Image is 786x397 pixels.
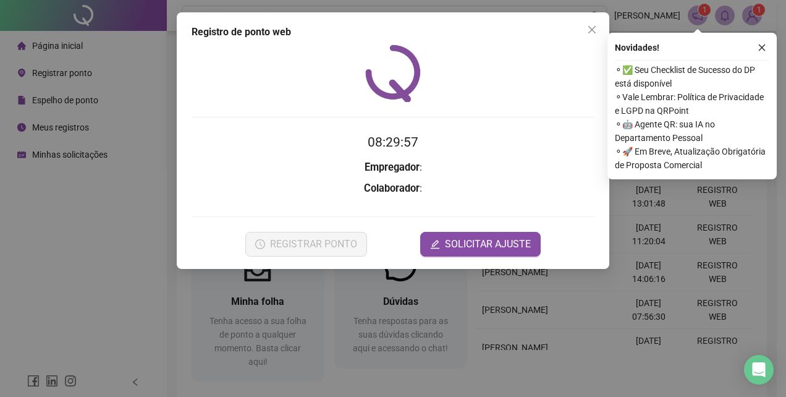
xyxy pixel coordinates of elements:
span: close [758,43,766,52]
strong: Empregador [365,161,420,173]
button: REGISTRAR PONTO [245,232,367,257]
h3: : [192,160,594,176]
span: ⚬ 🚀 Em Breve, Atualização Obrigatória de Proposta Comercial [615,145,769,172]
span: edit [430,239,440,249]
h3: : [192,181,594,197]
button: Close [582,20,602,40]
span: ⚬ ✅ Seu Checklist de Sucesso do DP está disponível [615,63,769,90]
span: close [587,25,597,35]
span: SOLICITAR AJUSTE [445,237,531,252]
img: QRPoint [365,45,421,102]
span: Novidades ! [615,41,659,54]
span: ⚬ 🤖 Agente QR: sua IA no Departamento Pessoal [615,117,769,145]
strong: Colaborador [364,182,420,194]
button: editSOLICITAR AJUSTE [420,232,541,257]
time: 08:29:57 [368,135,418,150]
div: Registro de ponto web [192,25,594,40]
span: ⚬ Vale Lembrar: Política de Privacidade e LGPD na QRPoint [615,90,769,117]
div: Open Intercom Messenger [744,355,774,385]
